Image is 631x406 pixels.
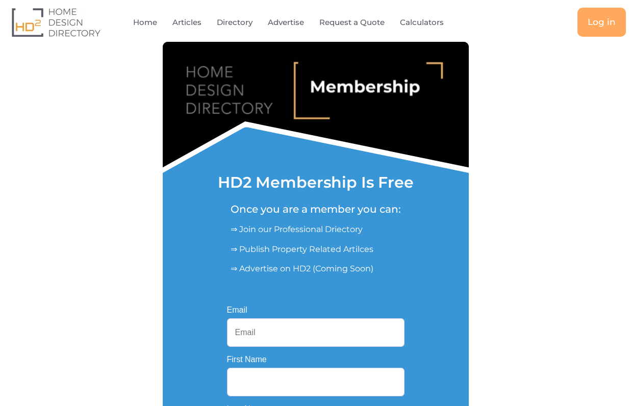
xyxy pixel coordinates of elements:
[400,11,444,34] a: Calculators
[231,203,401,215] h5: Once you are a member you can:
[231,243,401,256] p: ⇒ Publish Property Related Artilces
[231,223,401,236] p: ⇒ Join our Professional Driectory
[217,11,253,34] a: Directory
[227,318,405,347] input: Email
[172,11,201,34] a: Articles
[227,306,247,314] label: Email
[319,11,385,34] a: Request a Quote
[231,263,401,275] p: ⇒ Advertise on HD2 (Coming Soon)
[227,356,267,364] label: First Name
[588,18,616,27] span: Log in
[577,8,626,37] a: Log in
[268,11,304,34] a: Advertise
[129,11,470,34] nav: Menu
[133,11,157,34] a: Home
[218,175,414,190] h1: HD2 Membership Is Free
